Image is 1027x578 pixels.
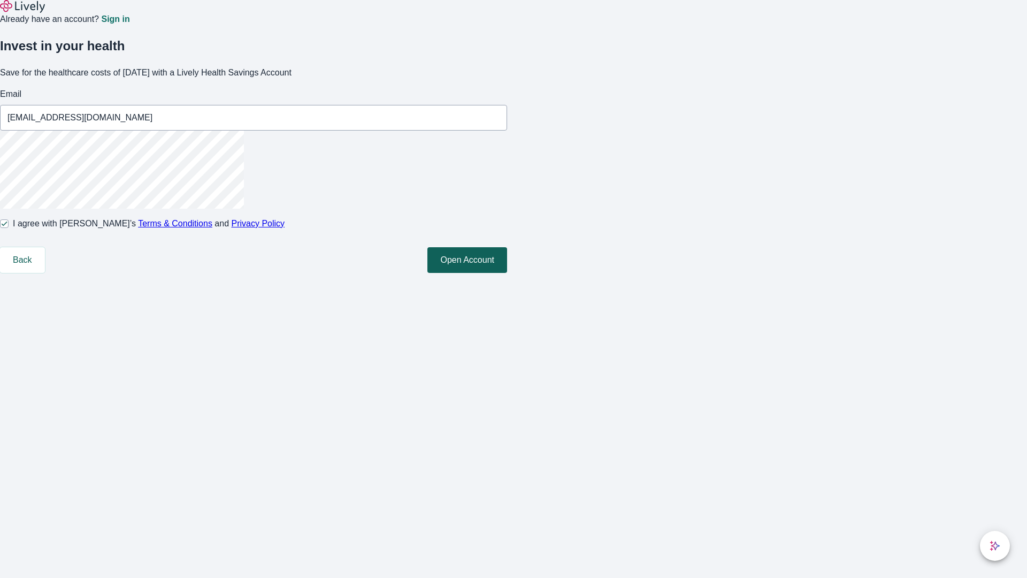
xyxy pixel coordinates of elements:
span: I agree with [PERSON_NAME]’s and [13,217,285,230]
a: Privacy Policy [232,219,285,228]
button: Open Account [427,247,507,273]
a: Sign in [101,15,129,24]
button: chat [980,531,1010,561]
a: Terms & Conditions [138,219,212,228]
svg: Lively AI Assistant [990,541,1000,551]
